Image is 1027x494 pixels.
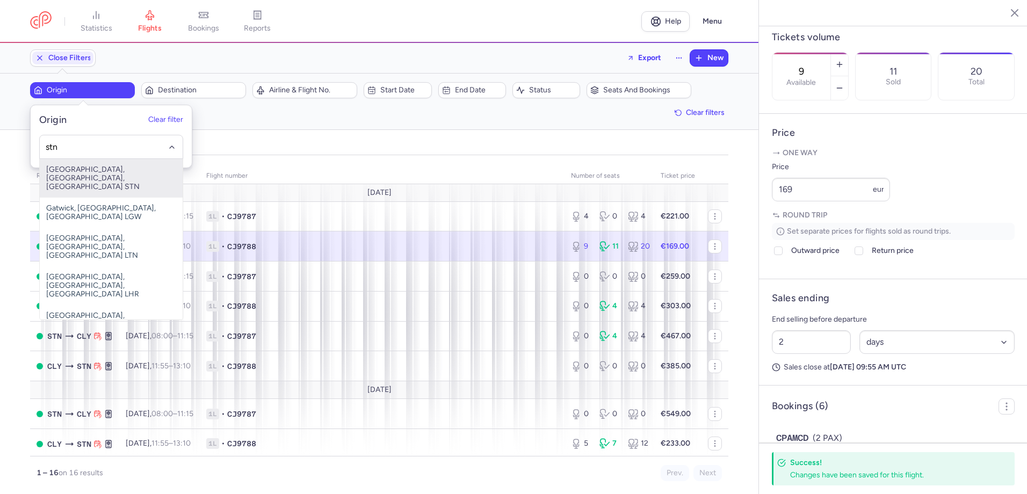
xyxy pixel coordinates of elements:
[571,241,591,252] div: 9
[693,465,722,481] button: Next
[661,301,691,310] strong: €303.00
[599,438,619,449] div: 7
[661,242,689,251] strong: €169.00
[772,400,828,412] h4: Bookings (6)
[571,211,591,222] div: 4
[177,212,193,221] time: 11:15
[628,361,648,372] div: 0
[772,127,1015,139] h4: Price
[46,141,177,153] input: -searchbox
[772,330,851,354] input: ##
[661,212,689,221] strong: €221.00
[661,361,691,370] strong: €385.00
[364,82,431,98] button: Start date
[47,360,62,372] span: CLY
[31,50,95,66] button: Close Filters
[252,82,357,98] button: Airline & Flight No.
[221,361,225,372] span: •
[77,408,91,420] span: CLY
[599,331,619,342] div: 4
[227,409,256,419] span: CJ9787
[177,272,193,281] time: 11:15
[40,228,183,266] span: [GEOGRAPHIC_DATA], [GEOGRAPHIC_DATA], [GEOGRAPHIC_DATA] LTN
[772,210,1015,221] p: Round trip
[599,301,619,311] div: 4
[47,438,62,450] span: CLY
[151,361,191,370] span: –
[707,54,724,62] span: New
[141,82,246,98] button: Destination
[173,439,191,448] time: 13:10
[790,470,991,480] div: Changes have been saved for this flight.
[200,168,565,184] th: Flight number
[529,86,576,95] span: Status
[59,468,103,477] span: on 16 results
[772,148,1015,158] p: One way
[123,10,177,33] a: flights
[367,386,392,394] span: [DATE]
[221,438,225,449] span: •
[227,241,256,252] span: CJ9788
[786,78,816,87] label: Available
[661,439,690,448] strong: €233.00
[889,66,897,77] p: 11
[791,244,840,257] span: Outward price
[855,246,863,255] input: Return price
[151,361,169,370] time: 11:55
[40,198,183,228] span: Gatwick, [GEOGRAPHIC_DATA], [GEOGRAPHIC_DATA] LGW
[126,409,193,418] span: [DATE],
[776,432,1010,456] button: CPAMCD(2 PAX)€238.00[PERSON_NAME], [PERSON_NAME]
[628,241,648,252] div: 20
[206,361,219,372] span: 1L
[661,272,690,281] strong: €259.00
[512,82,580,98] button: Status
[227,301,256,311] span: CJ9788
[772,178,890,201] input: ---
[151,439,191,448] span: –
[126,361,191,370] span: [DATE],
[40,159,183,198] span: [GEOGRAPHIC_DATA], [GEOGRAPHIC_DATA], [GEOGRAPHIC_DATA] STN
[30,82,135,98] button: Origin
[47,408,62,420] span: STN
[177,331,193,340] time: 11:15
[968,78,985,86] p: Total
[221,409,225,419] span: •
[873,185,884,194] span: eur
[671,105,728,121] button: Clear filters
[565,168,654,184] th: number of seats
[790,457,991,468] h4: Success!
[571,331,591,342] div: 0
[126,439,191,448] span: [DATE],
[40,305,183,344] span: [GEOGRAPHIC_DATA], [GEOGRAPHIC_DATA], [GEOGRAPHIC_DATA] SEN
[628,409,648,419] div: 0
[77,360,91,372] span: STN
[571,438,591,449] div: 5
[69,10,123,33] a: statistics
[772,31,1015,43] h4: Tickets volume
[126,331,193,340] span: [DATE],
[221,271,225,282] span: •
[628,438,648,449] div: 12
[654,168,701,184] th: Ticket price
[151,331,173,340] time: 08:00
[221,301,225,311] span: •
[138,24,162,33] span: flights
[30,168,119,184] th: route
[661,331,691,340] strong: €467.00
[151,439,169,448] time: 11:55
[206,241,219,252] span: 1L
[77,330,91,342] span: CLY
[886,78,901,86] p: Sold
[641,11,690,32] a: Help
[230,10,284,33] a: reports
[30,11,52,31] a: CitizenPlane red outlined logo
[40,266,183,305] span: [GEOGRAPHIC_DATA], [GEOGRAPHIC_DATA], [GEOGRAPHIC_DATA] LHR
[227,331,256,342] span: CJ9787
[177,10,230,33] a: bookings
[206,271,219,282] span: 1L
[661,409,691,418] strong: €549.00
[206,438,219,449] span: 1L
[571,271,591,282] div: 0
[206,409,219,419] span: 1L
[455,86,502,95] span: End date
